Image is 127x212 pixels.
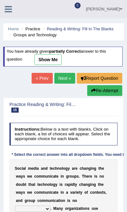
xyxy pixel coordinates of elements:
b: t [37,182,39,187]
b: i [91,166,92,171]
a: Next » [54,73,75,84]
b: v [70,190,72,195]
b: o [92,190,94,195]
b: n [62,190,64,195]
b: a [57,206,59,211]
b: i [50,174,51,179]
b: c [80,166,82,171]
b: a [37,166,39,171]
b: t [58,198,59,203]
b: a [41,166,43,171]
b: r [88,174,90,179]
b: t [55,190,57,195]
b: n [48,190,50,195]
b: s [103,190,106,195]
b: c [79,182,82,187]
b: . [79,174,80,179]
b: a [53,174,55,179]
b: t [79,190,80,195]
b: l [25,166,26,171]
b: i [90,182,91,187]
b: c [34,174,36,179]
b: e [39,182,41,187]
b: b [23,182,25,187]
b: w [27,174,30,179]
b: a [83,182,86,187]
b: n [43,166,45,171]
h2: Practice Reading & Writing: Fill In The Blanks [9,102,76,113]
b: a [56,198,58,203]
b: a [53,190,55,195]
b: t [97,190,98,195]
b: r [27,198,28,203]
b: c [34,190,36,195]
b: y [55,182,57,187]
b: p [33,198,35,203]
a: show me [34,54,62,65]
b: u [45,190,47,195]
b: n [94,190,97,195]
b: w [16,174,19,179]
button: Re-Attempt [87,85,122,96]
b: i [36,166,37,171]
b: r [67,206,69,211]
b: a [78,206,81,211]
b: c [51,174,53,179]
b: h [100,166,102,171]
li: Groups and Technology [8,32,57,38]
b: g [94,182,96,187]
b: a [16,198,18,203]
b: c [90,190,92,195]
b: m [28,166,32,171]
b: i [82,206,83,211]
b: i [76,206,76,211]
b: M [53,206,57,211]
b: e [51,166,53,171]
b: a [66,182,69,187]
b: z [76,206,78,211]
b: i [76,190,77,195]
b: s [61,182,63,187]
b: s [88,206,90,211]
b: a [71,206,73,211]
b: T [82,174,84,179]
b: o [65,206,67,211]
b: n [72,198,75,203]
b: e [98,190,100,195]
b: o [60,166,62,171]
b: o [18,182,20,187]
b: u [31,198,33,203]
b: c [53,166,55,171]
li: Practice [20,26,40,32]
b: e [76,166,78,171]
b: i [67,198,68,203]
b: d [20,198,22,203]
b: y [68,166,70,171]
b: o [70,174,72,179]
b: t [102,190,103,195]
b: d [72,182,74,187]
b: u [48,198,51,203]
b: t [34,182,35,187]
b: a [19,190,21,195]
b: i [61,190,62,195]
b: a [23,166,25,171]
b: n [85,206,87,211]
b: a [19,174,21,179]
b: t [81,206,82,211]
b: n [18,198,20,203]
b: i [22,166,23,171]
b: g [88,182,90,187]
b: m [42,174,45,179]
b: a [72,190,75,195]
b: n [86,182,88,187]
b: n [92,166,94,171]
b: n [48,174,50,179]
b: y [80,190,82,195]
b: e [31,166,33,171]
b: m [39,190,42,195]
b: c [37,198,39,203]
b: u [45,174,47,179]
b: a [84,166,86,171]
b: h [99,182,101,187]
